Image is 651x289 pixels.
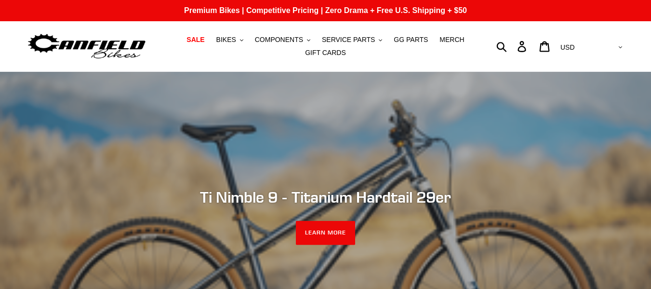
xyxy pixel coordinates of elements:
[305,49,346,57] span: GIFT CARDS
[322,36,375,44] span: SERVICE PARTS
[439,36,464,44] span: MERCH
[300,46,351,59] a: GIFT CARDS
[182,33,209,46] a: SALE
[63,188,588,206] h2: Ti Nimble 9 - Titanium Hardtail 29er
[212,33,248,46] button: BIKES
[296,221,355,245] a: LEARN MORE
[27,31,147,62] img: Canfield Bikes
[216,36,236,44] span: BIKES
[255,36,303,44] span: COMPONENTS
[250,33,315,46] button: COMPONENTS
[394,36,428,44] span: GG PARTS
[435,33,469,46] a: MERCH
[317,33,387,46] button: SERVICE PARTS
[186,36,204,44] span: SALE
[389,33,433,46] a: GG PARTS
